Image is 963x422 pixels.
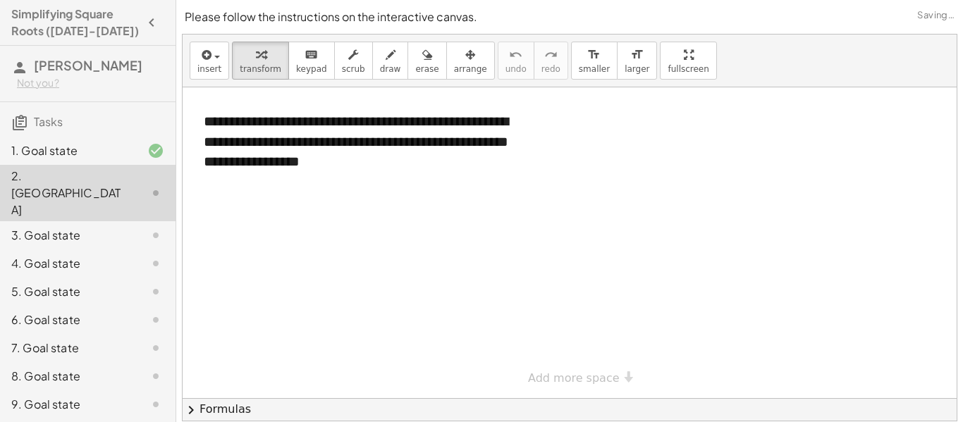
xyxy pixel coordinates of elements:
[509,46,522,63] i: undo
[183,402,200,418] span: chevron_right
[11,6,139,39] h4: Simplifying Square Roots ([DATE]-[DATE])
[415,64,438,74] span: erase
[147,283,164,300] i: Task not started.
[17,76,164,90] div: Not you?
[147,368,164,385] i: Task not started.
[11,368,125,385] div: 8. Goal state
[579,64,610,74] span: smaller
[587,46,601,63] i: format_size
[454,64,487,74] span: arrange
[11,311,125,328] div: 6. Goal state
[147,142,164,159] i: Task finished and correct.
[446,42,495,80] button: arrange
[147,185,164,201] i: Task not started.
[407,42,446,80] button: erase
[571,42,618,80] button: format_sizesmaller
[334,42,373,80] button: scrub
[34,57,142,73] span: [PERSON_NAME]
[630,46,644,63] i: format_size
[34,114,63,129] span: Tasks
[183,398,957,421] button: chevron_rightFormulas
[185,8,955,25] p: Please follow the instructions on the interactive canvas.
[528,371,620,385] span: Add more space
[197,64,221,74] span: insert
[917,8,955,23] span: Saving…
[147,311,164,328] i: Task not started.
[232,42,289,80] button: transform
[11,227,125,244] div: 3. Goal state
[541,64,560,74] span: redo
[190,42,229,80] button: insert
[534,42,568,80] button: redoredo
[11,283,125,300] div: 5. Goal state
[147,227,164,244] i: Task not started.
[288,42,335,80] button: keyboardkeypad
[147,396,164,413] i: Task not started.
[11,168,125,218] div: 2. [GEOGRAPHIC_DATA]
[11,396,125,413] div: 9. Goal state
[498,42,534,80] button: undoundo
[660,42,716,80] button: fullscreen
[668,64,709,74] span: fullscreen
[296,64,327,74] span: keypad
[380,64,401,74] span: draw
[240,64,281,74] span: transform
[342,64,365,74] span: scrub
[617,42,657,80] button: format_sizelarger
[11,142,125,159] div: 1. Goal state
[147,340,164,356] i: Task not started.
[305,46,318,63] i: keyboard
[11,340,125,356] div: 7. Goal state
[544,46,558,63] i: redo
[505,64,527,74] span: undo
[11,255,125,272] div: 4. Goal state
[625,64,649,74] span: larger
[147,255,164,272] i: Task not started.
[372,42,409,80] button: draw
